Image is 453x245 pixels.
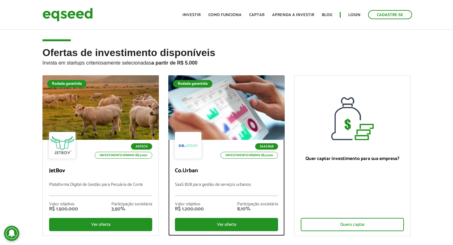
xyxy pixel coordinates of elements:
p: Plataforma Digital de Gestão para Pecuária de Corte [49,182,152,196]
div: Quero captar [301,218,404,231]
a: Investir [182,13,201,17]
div: 3,50% [111,207,152,212]
a: Blog [322,13,332,17]
a: Como funciona [208,13,242,17]
a: Aprenda a investir [272,13,314,17]
p: Agtech [131,143,152,150]
div: Rodada garantida [173,80,212,88]
strong: a partir de R$ 5.000 [151,60,198,66]
img: EqSeed [42,6,93,23]
p: Investimento mínimo: R$ 5.000 [221,152,278,159]
p: SaaS B2B [255,143,278,150]
div: Valor objetivo [175,202,204,207]
a: Cadastre-se [368,10,412,19]
div: Ver oferta [49,218,152,231]
p: JetBov [49,168,152,174]
div: R$ 1.500.000 [49,207,78,212]
a: Quer captar investimento para sua empresa? Quero captar [294,75,411,236]
div: Participação societária [111,202,152,207]
p: Investimento mínimo: R$ 5.000 [95,152,152,159]
a: Rodada garantida Agtech Investimento mínimo: R$ 5.000 JetBov Plataforma Digital de Gestão para Pe... [42,75,159,236]
p: Quer captar investimento para sua empresa? [301,156,404,162]
h2: Ofertas de investimento disponíveis [42,47,411,75]
a: Login [348,13,361,17]
div: R$ 1.200.000 [175,207,204,212]
p: Co.Urban [175,168,278,174]
div: Participação societária [237,202,278,207]
div: Ver oferta [175,218,278,231]
div: 8,10% [237,207,278,212]
p: Invista em startups criteriosamente selecionadas [42,58,411,66]
div: Valor objetivo [49,202,78,207]
div: Rodada garantida [47,80,87,88]
a: Rodada garantida SaaS B2B Investimento mínimo: R$ 5.000 Co.Urban SaaS B2B para gestão de serviços... [168,75,285,236]
p: SaaS B2B para gestão de serviços urbanos [175,182,278,196]
a: Captar [249,13,265,17]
